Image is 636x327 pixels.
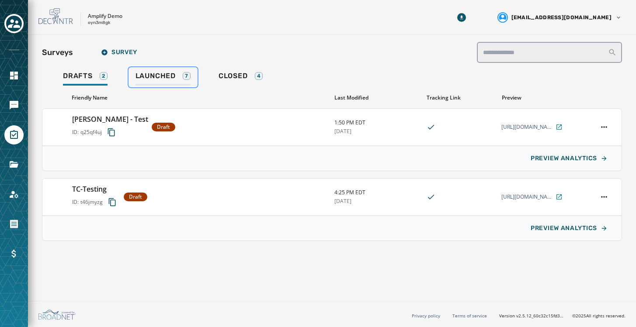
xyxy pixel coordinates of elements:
button: Copy survey ID to clipboard [104,124,119,140]
a: Navigate to Orders [4,214,24,234]
button: PREVIEW ANALYTICS [524,150,615,167]
a: Launched7 [129,67,198,87]
div: 7 [183,72,191,80]
a: [URL][DOMAIN_NAME] [501,193,563,200]
a: [URL][DOMAIN_NAME] [501,124,563,131]
span: ID: [72,199,79,206]
div: Tracking Link [427,94,495,101]
div: 2 [100,72,108,80]
button: User settings [494,9,626,26]
a: Drafts2 [56,67,115,87]
span: [DATE] [334,198,420,205]
p: oyn3m8gk [88,20,111,26]
div: Preview [502,94,587,101]
span: [URL][DOMAIN_NAME] [501,124,554,131]
h2: Surveys [42,46,73,59]
span: PREVIEW ANALYTICS [531,155,597,162]
span: Draft [157,124,170,131]
span: Draft [129,193,142,200]
span: 1:50 PM EDT [334,119,420,126]
a: Navigate to Billing [4,244,24,263]
button: Survey [94,44,144,61]
span: Version [499,313,565,319]
div: 4 [255,72,263,80]
button: Toggle account select drawer [4,14,24,33]
a: Closed4 [212,67,270,87]
span: v2.5.12_60c32c15fd37978ea97d18c88c1d5e69e1bdb78b [516,313,565,319]
body: Rich Text Area [7,7,285,17]
a: Navigate to Messaging [4,96,24,115]
span: Survey [101,49,137,56]
span: t46jmyzg [80,199,103,206]
a: Navigate to Home [4,66,24,85]
div: Friendly Name [72,94,327,101]
button: TC-Testing action menu [598,191,610,203]
h3: TC-Testing [72,184,120,194]
button: Download Menu [454,10,469,25]
span: [URL][DOMAIN_NAME] [501,193,554,200]
button: PREVIEW ANALYTICS [524,220,615,237]
button: Carl - Test action menu [598,121,610,133]
button: Copy survey ID to clipboard [104,194,120,210]
span: PREVIEW ANALYTICS [531,225,597,232]
span: Drafts [63,72,93,80]
span: 4:25 PM EDT [334,189,420,196]
span: [DATE] [334,128,420,135]
span: [EMAIL_ADDRESS][DOMAIN_NAME] [511,14,612,21]
span: © 2025 All rights reserved. [572,313,626,319]
span: Launched [136,72,176,80]
a: Navigate to Files [4,155,24,174]
span: ID: [72,129,79,136]
p: Amplify Demo [88,13,122,20]
a: Navigate to Account [4,185,24,204]
h3: [PERSON_NAME] - Test [72,114,148,124]
a: Navigate to Surveys [4,125,24,145]
span: q25qf4uj [80,129,102,136]
div: Last Modified [334,94,420,101]
a: Privacy policy [412,313,440,319]
span: Closed [219,72,248,80]
a: Terms of service [452,313,487,319]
